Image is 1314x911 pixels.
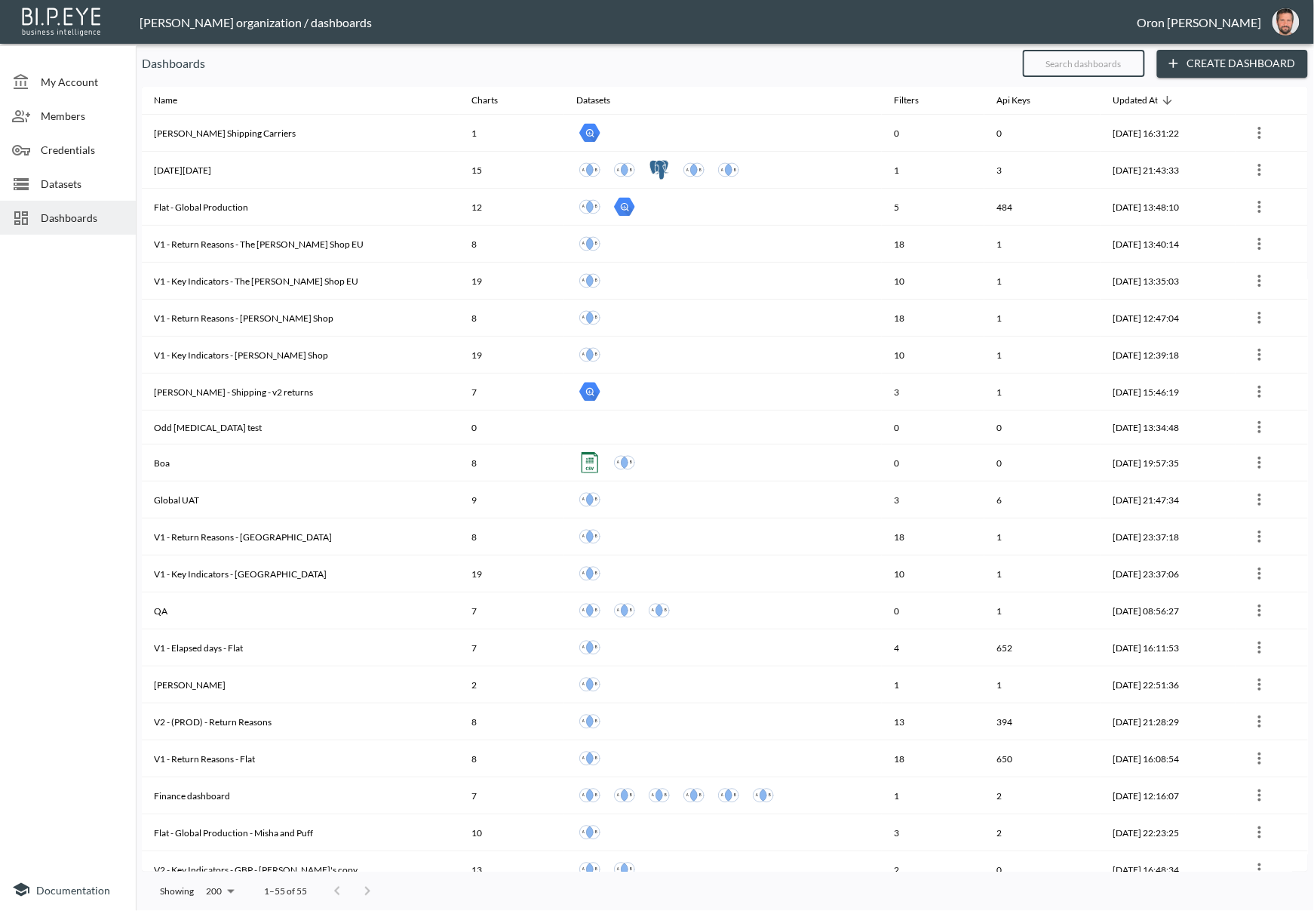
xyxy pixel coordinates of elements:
[984,263,1101,300] th: 1
[1101,337,1236,374] th: 2025-09-04, 12:39:18
[984,374,1101,411] th: 1
[564,592,882,629] th: {"type":"div","key":null,"ref":null,"props":{"style":{"display":"flex","gap":10},"children":[{"ty...
[882,300,984,337] th: 18
[1236,814,1308,851] th: {"type":{"isMobxInjector":true,"displayName":"inject-with-userStore-stripeStore-dashboardsStore(O...
[142,740,459,777] th: V1 - Return Reasons - Flat
[611,156,638,183] a: Protect Orders Flat v2
[882,556,984,592] th: 10
[564,777,882,814] th: {"type":"div","key":null,"ref":null,"props":{"style":{"display":"flex","gap":10},"children":[{"ty...
[882,740,984,777] th: 18
[882,189,984,226] th: 5
[564,519,882,556] th: {"type":"div","key":null,"ref":null,"props":{"style":{"display":"flex","gap":10},"children":[{"ty...
[715,156,742,183] a: Global black friday
[882,411,984,445] th: 0
[984,445,1101,482] th: 0
[1236,851,1308,888] th: {"type":{"isMobxInjector":true,"displayName":"inject-with-userStore-stripeStore-dashboardsStore(O...
[579,452,600,473] img: csv icon
[614,859,635,880] img: inner join icon
[142,556,459,592] th: V1 - Key Indicators - Tala UK
[984,300,1101,337] th: 1
[564,189,882,226] th: {"type":"div","key":null,"ref":null,"props":{"style":{"display":"flex","gap":10},"children":[{"ty...
[646,156,673,183] a: Protect v1 black friday
[1101,519,1236,556] th: 2025-08-26, 23:37:18
[1236,115,1308,152] th: {"type":{"isMobxInjector":true,"displayName":"inject-with-userStore-stripeStore-dashboardsStore(O...
[576,341,603,368] a: Frankie - Returns Flat - v1
[611,193,638,220] a: Global - prod - Checkout-Conversion
[564,263,882,300] th: {"type":"div","key":null,"ref":null,"props":{"style":{"display":"flex","gap":10},"children":[{"ty...
[579,674,600,695] img: inner join icon
[1248,488,1272,512] button: more
[882,374,984,411] th: 3
[753,785,774,806] img: inner join icon
[142,629,459,666] th: V1 - Elapsed days - Flat
[984,740,1101,777] th: 650
[564,115,882,152] th: {"type":"div","key":null,"ref":null,"props":{"style":{"display":"flex","gap":10},"children":[{"ty...
[984,629,1101,666] th: 652
[160,885,194,897] p: Showing
[41,74,124,90] span: My Account
[140,15,1137,29] div: [PERSON_NAME] organization / dashboards
[459,411,564,445] th: 0
[984,556,1101,592] th: 1
[471,91,498,109] div: Charts
[882,115,984,152] th: 0
[984,592,1101,629] th: 1
[459,851,564,888] th: 13
[984,482,1101,519] th: 6
[680,156,708,183] a: Returns v1 - black friday
[579,381,600,402] img: big query icon
[142,54,1011,72] p: Dashboards
[564,445,882,482] th: {"type":"div","key":null,"ref":null,"props":{"style":{"display":"flex","gap":10},"children":[{"ty...
[1101,189,1236,226] th: 2025-09-06, 13:48:10
[1248,121,1272,145] button: more
[564,629,882,666] th: {"type":"div","key":null,"ref":null,"props":{"style":{"display":"flex","gap":10},"children":[{"ty...
[41,142,124,158] span: Credentials
[576,119,603,146] a: Ana Shipping carriers
[471,91,517,109] span: Charts
[984,337,1101,374] th: 1
[1236,592,1308,629] th: {"type":{"isMobxInjector":true,"displayName":"inject-with-userStore-stripeStore-dashboardsStore(O...
[611,449,638,476] a: Flat Global
[1262,4,1310,40] button: oron@bipeye.com
[579,711,600,732] img: inner join icon
[718,785,739,806] img: inner join icon
[459,374,564,411] th: 7
[614,159,635,180] img: inner join icon
[882,592,984,629] th: 0
[882,445,984,482] th: 0
[1101,374,1236,411] th: 2025-09-03, 15:46:19
[649,600,670,621] img: inner join icon
[579,196,600,217] img: inner join icon
[576,745,603,772] a: Returned Items Flat - V1
[649,159,670,180] img: postgres icon
[1236,777,1308,814] th: {"type":{"isMobxInjector":true,"displayName":"inject-with-userStore-stripeStore-dashboardsStore(O...
[1248,636,1272,660] button: more
[564,814,882,851] th: {"type":"div","key":null,"ref":null,"props":{"style":{"display":"flex","gap":10},"children":[{"ty...
[459,337,564,374] th: 19
[576,708,603,735] a: Returned Items Flat - (PROD) - v2
[984,851,1101,888] th: 0
[142,777,459,814] th: Finance dashboard
[894,91,938,109] span: Filters
[1137,15,1262,29] div: Oron [PERSON_NAME]
[142,374,459,411] th: Barkia - James - Shipping - v2 returns
[1248,599,1272,623] button: more
[142,263,459,300] th: V1 - Key Indicators - The Frankie Shop EU
[142,189,459,226] th: Flat - Global Production
[142,703,459,740] th: V2 - (PROD) - Return Reasons
[1236,300,1308,337] th: {"type":{"isMobxInjector":true,"displayName":"inject-with-userStore-stripeStore-dashboardsStore(O...
[882,152,984,189] th: 1
[142,814,459,851] th: Flat - Global Production - Misha and Puff
[984,152,1101,189] th: 3
[646,597,673,624] a: Returned Items Flat - V1
[1236,411,1308,445] th: {"type":{"isMobxInjector":true,"displayName":"inject-with-userStore-stripeStore-dashboardsStore(O...
[459,666,564,703] th: 2
[1248,195,1272,219] button: more
[1248,746,1272,771] button: more
[459,703,564,740] th: 8
[459,482,564,519] th: 9
[680,782,708,809] a: Finance - Returns v1 - Ax Paris
[579,600,600,621] img: inner join icon
[1236,740,1308,777] th: {"type":{"isMobxInjector":true,"displayName":"inject-with-userStore-stripeStore-dashboardsStore(O...
[576,782,603,809] a: Finance-fulfilledAtMonth-Global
